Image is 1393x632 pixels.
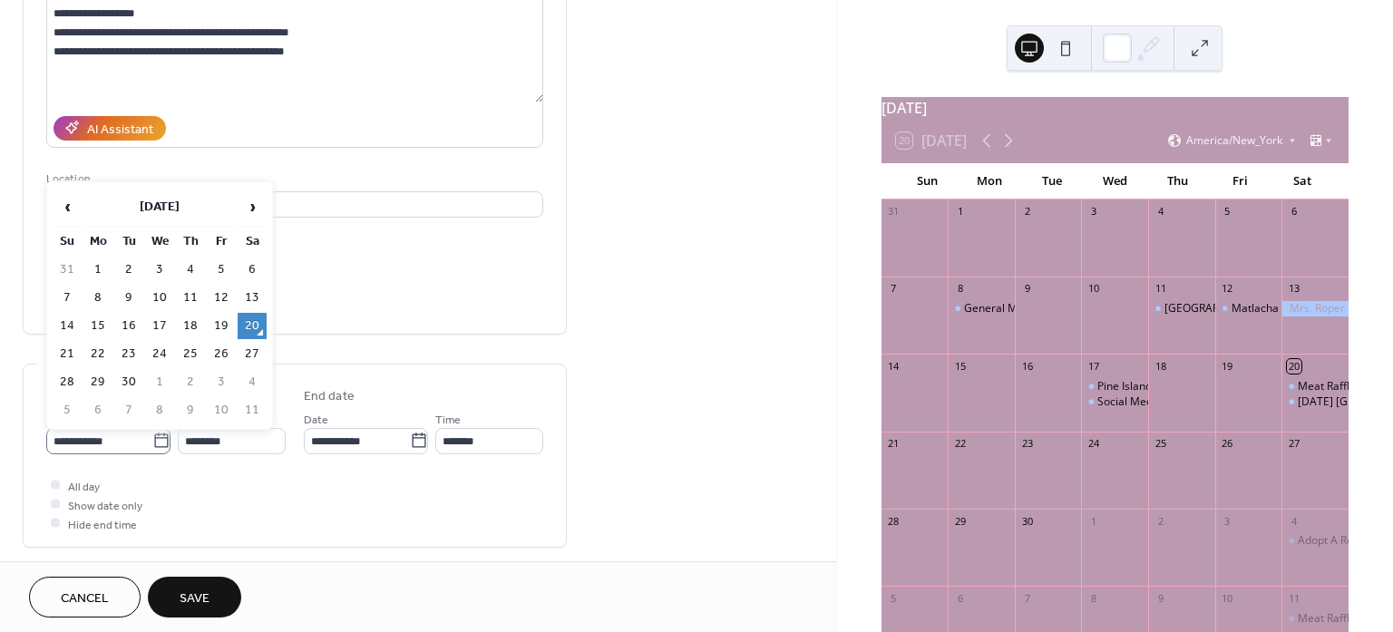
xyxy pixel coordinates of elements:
[145,341,174,367] td: 24
[238,228,267,255] th: Sa
[239,189,266,225] span: ›
[176,257,205,283] td: 4
[83,257,112,283] td: 1
[68,496,142,515] span: Show date only
[1086,282,1100,296] div: 10
[887,437,901,451] div: 21
[1154,282,1167,296] div: 11
[207,341,236,367] td: 26
[145,313,174,339] td: 17
[207,285,236,311] td: 12
[83,188,236,227] th: [DATE]
[1146,163,1209,199] div: Thu
[87,120,153,139] div: AI Assistant
[1154,514,1167,528] div: 2
[207,369,236,395] td: 3
[887,359,901,373] div: 14
[114,257,143,283] td: 2
[1154,437,1167,451] div: 25
[1020,282,1034,296] div: 9
[1020,591,1034,605] div: 7
[53,369,82,395] td: 28
[1281,379,1349,394] div: Meat Raffle
[176,228,205,255] th: Th
[145,369,174,395] td: 1
[207,397,236,423] td: 10
[1287,282,1300,296] div: 13
[114,341,143,367] td: 23
[46,170,540,189] div: Location
[83,341,112,367] td: 22
[1221,282,1234,296] div: 12
[148,577,241,617] button: Save
[1154,205,1167,219] div: 4
[83,313,112,339] td: 15
[53,397,82,423] td: 5
[54,116,166,141] button: AI Assistant
[1020,205,1034,219] div: 2
[54,189,81,225] span: ‹
[1298,611,1356,627] div: Meat Raffle
[1281,301,1349,316] div: Mrs. Roper Romp !
[948,301,1015,316] div: General Membership Meeting
[53,285,82,311] td: 7
[1086,359,1100,373] div: 17
[68,515,137,534] span: Hide end time
[1287,359,1300,373] div: 20
[1086,437,1100,451] div: 24
[29,577,141,617] button: Cancel
[145,228,174,255] th: We
[1287,514,1300,528] div: 4
[238,257,267,283] td: 6
[53,341,82,367] td: 21
[887,282,901,296] div: 7
[145,285,174,311] td: 10
[953,359,967,373] div: 15
[304,387,355,406] div: End date
[953,514,967,528] div: 29
[1081,379,1148,394] div: Pine Island Community Round Table
[953,282,967,296] div: 8
[114,397,143,423] td: 7
[1221,437,1234,451] div: 26
[1086,591,1100,605] div: 8
[176,285,205,311] td: 11
[896,163,959,199] div: Sun
[1221,514,1234,528] div: 3
[1221,591,1234,605] div: 10
[1281,394,1349,410] div: Peace Day Pine Island
[1232,301,1324,316] div: Matlacha Art Walk
[1298,533,1366,549] div: Adopt A Road
[61,589,109,608] span: Cancel
[238,341,267,367] td: 27
[1281,533,1349,549] div: Adopt A Road
[953,437,967,451] div: 22
[953,205,967,219] div: 1
[68,477,100,496] span: All day
[53,228,82,255] th: Su
[1186,135,1282,146] span: America/New_York
[1221,359,1234,373] div: 19
[114,228,143,255] th: Tu
[964,301,1116,316] div: General Membership Meeting
[114,313,143,339] td: 16
[1020,514,1034,528] div: 30
[207,257,236,283] td: 5
[1097,394,1252,410] div: Social Media Planning Meeting
[176,313,205,339] td: 18
[882,97,1349,119] div: [DATE]
[1221,205,1234,219] div: 5
[238,313,267,339] td: 20
[238,285,267,311] td: 13
[1021,163,1084,199] div: Tue
[1209,163,1271,199] div: Fri
[1287,437,1300,451] div: 27
[114,369,143,395] td: 30
[145,397,174,423] td: 8
[83,285,112,311] td: 8
[176,341,205,367] td: 25
[83,397,112,423] td: 6
[1081,394,1148,410] div: Social Media Planning Meeting
[959,163,1021,199] div: Mon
